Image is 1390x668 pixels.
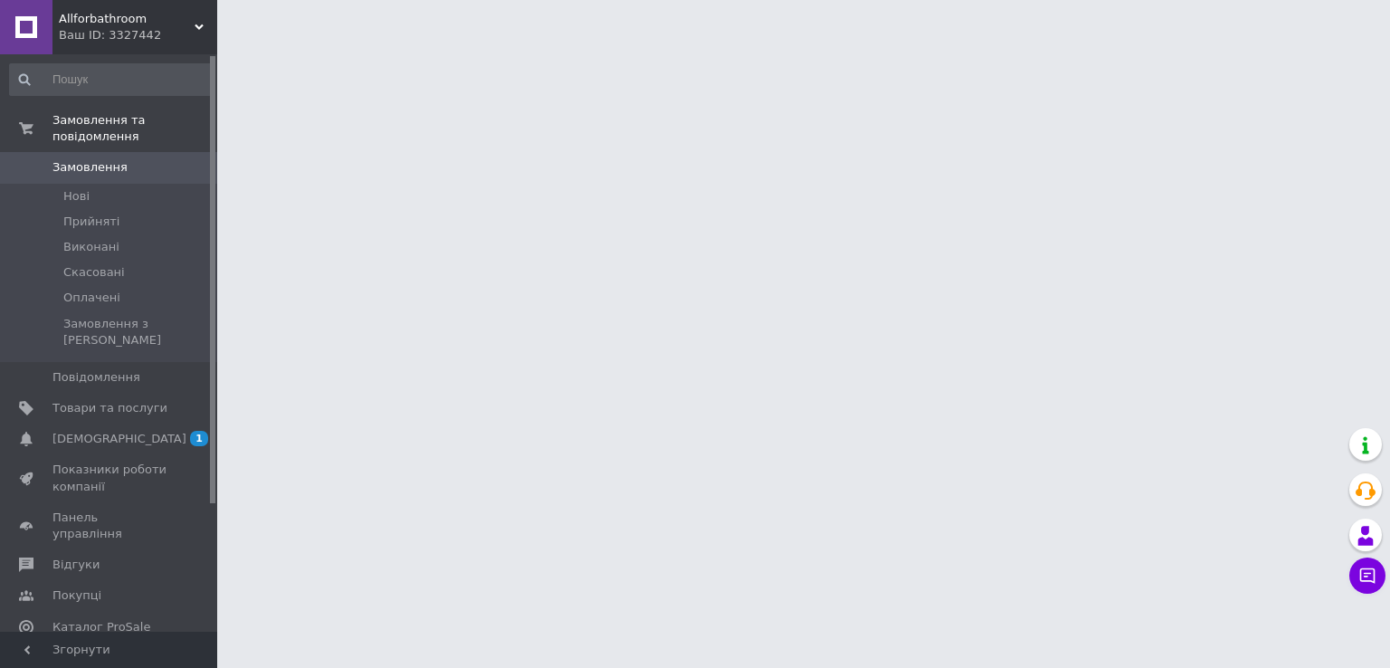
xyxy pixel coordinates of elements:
span: 1 [190,431,208,446]
span: Виконані [63,239,119,255]
span: Скасовані [63,264,125,281]
span: Повідомлення [52,369,140,386]
span: Оплачені [63,290,120,306]
span: Прийняті [63,214,119,230]
span: Відгуки [52,557,100,573]
span: Товари та послуги [52,400,167,416]
span: Allforbathroom [59,11,195,27]
input: Пошук [9,63,214,96]
span: Замовлення з [PERSON_NAME] [63,316,212,348]
button: Чат з покупцем [1349,558,1385,594]
span: Нові [63,188,90,205]
span: Покупці [52,587,101,604]
div: Ваш ID: 3327442 [59,27,217,43]
span: Показники роботи компанії [52,462,167,494]
span: [DEMOGRAPHIC_DATA] [52,431,186,447]
span: Панель управління [52,510,167,542]
span: Каталог ProSale [52,619,150,635]
span: Замовлення [52,159,128,176]
span: Замовлення та повідомлення [52,112,217,145]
